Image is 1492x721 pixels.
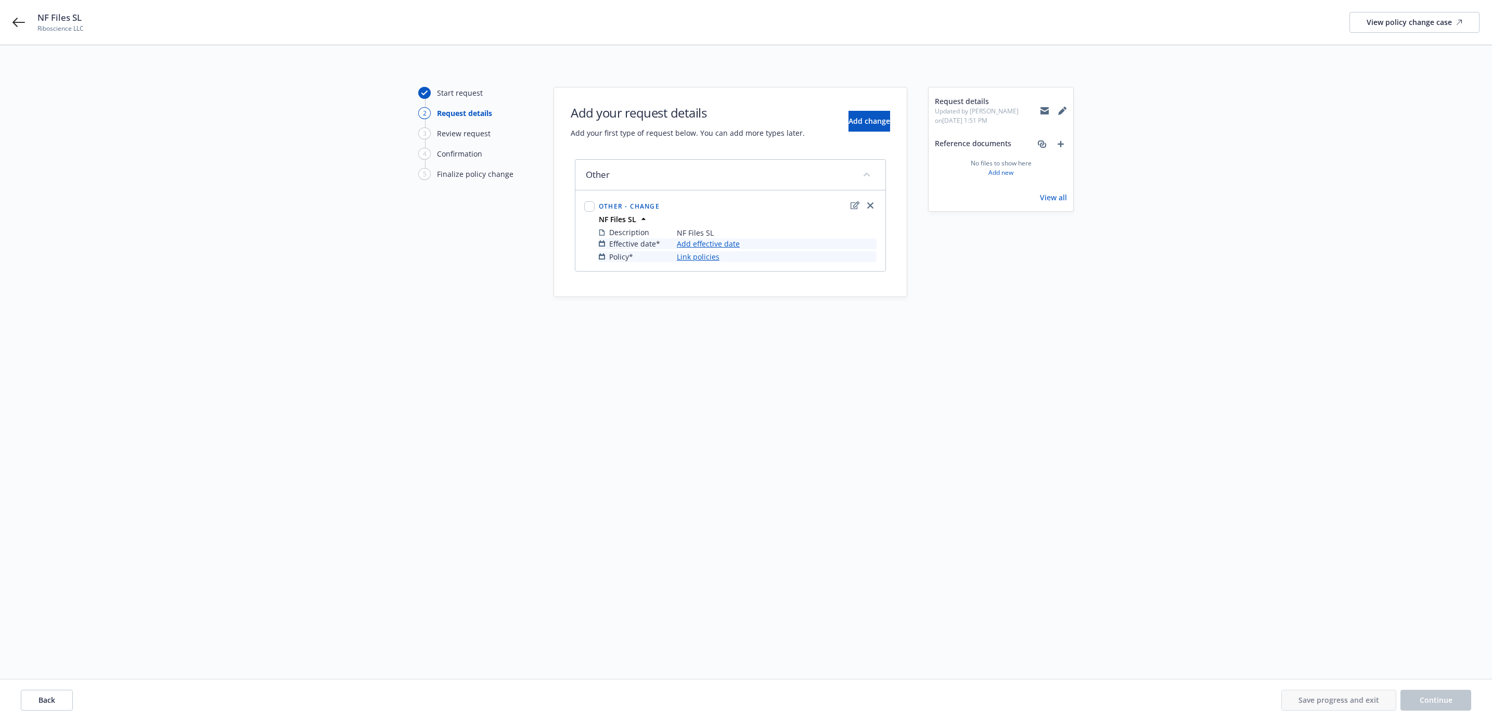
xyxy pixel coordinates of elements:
span: NF Files SL [37,11,84,24]
div: 3 [418,127,431,139]
span: Back [38,695,55,705]
span: No files to show here [971,159,1032,168]
span: Continue [1420,695,1452,705]
div: Finalize policy change [437,169,513,179]
div: Request details [437,108,492,119]
span: Riboscience LLC [37,24,84,33]
span: Add your first type of request below. You can add more types later. [571,127,805,138]
a: Add effective date [677,238,740,249]
a: Add new [988,168,1013,177]
span: Add change [848,116,890,126]
span: Policy* [609,251,633,262]
span: Request details [935,96,1040,107]
span: NF Files SL [677,227,714,238]
div: Othercollapse content [575,160,885,190]
a: View all [1040,192,1067,203]
a: View policy change case [1349,12,1480,33]
a: Link policies [677,251,719,262]
strong: NF Files SL [599,214,636,224]
span: Updated by [PERSON_NAME] on [DATE] 1:51 PM [935,107,1040,125]
a: associate [1036,138,1048,150]
div: Start request [437,87,483,98]
div: 2 [418,107,431,119]
span: Description [609,227,649,238]
span: Save progress and exit [1298,695,1379,705]
button: Save progress and exit [1281,690,1396,711]
span: Effective date* [609,238,660,249]
span: Other - Change [599,202,660,211]
div: Review request [437,128,491,139]
button: Add change [848,111,890,132]
div: 4 [418,148,431,160]
h1: Add your request details [571,104,805,121]
button: collapse content [858,166,875,183]
div: Confirmation [437,148,482,159]
button: Back [21,690,73,711]
a: edit [848,199,861,212]
div: 5 [418,168,431,180]
span: Reference documents [935,138,1011,150]
a: close [864,199,877,212]
button: Continue [1400,690,1471,711]
a: add [1054,138,1067,150]
span: Other [586,169,610,181]
div: View policy change case [1367,12,1462,32]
